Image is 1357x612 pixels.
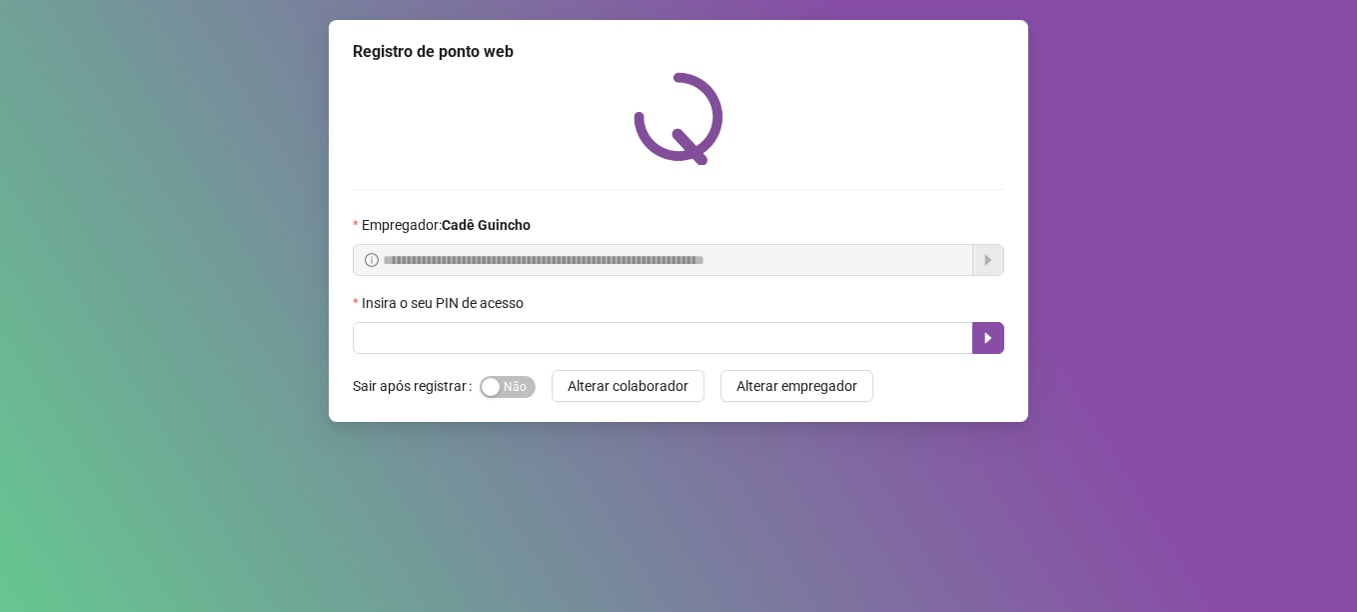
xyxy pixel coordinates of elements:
[736,375,857,397] span: Alterar empregador
[552,370,704,402] button: Alterar colaborador
[720,370,873,402] button: Alterar empregador
[353,292,537,314] label: Insira o seu PIN de acesso
[365,253,379,267] span: info-circle
[353,40,1004,64] div: Registro de ponto web
[442,217,531,233] strong: Cadê Guincho
[353,370,480,402] label: Sair após registrar
[634,72,723,165] img: QRPoint
[568,375,688,397] span: Alterar colaborador
[362,214,531,236] span: Empregador :
[980,330,996,346] span: caret-right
